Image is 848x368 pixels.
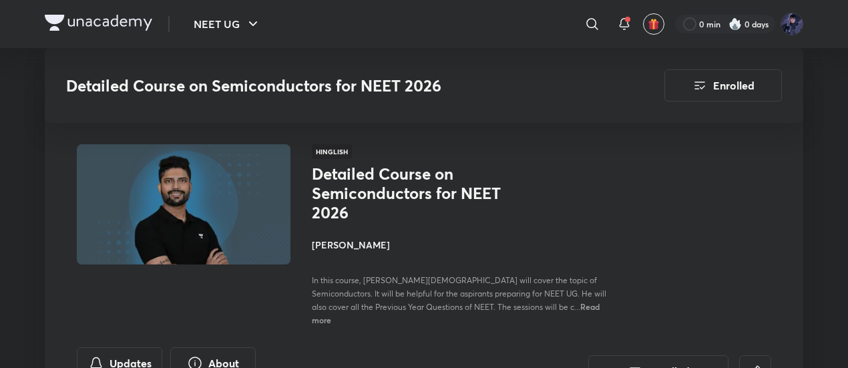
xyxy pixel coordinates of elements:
img: Thumbnail [75,143,292,266]
img: avatar [648,18,660,30]
span: Hinglish [312,144,352,159]
img: streak [728,17,742,31]
h4: [PERSON_NAME] [312,238,611,252]
button: NEET UG [186,11,269,37]
button: avatar [643,13,664,35]
button: Enrolled [664,69,782,102]
span: In this course, [PERSON_NAME][DEMOGRAPHIC_DATA] will cover the topic of Semiconductors. It will b... [312,275,606,312]
h3: Detailed Course on Semiconductors for NEET 2026 [66,76,589,96]
img: Company Logo [45,15,152,31]
img: Mayank Singh [781,13,803,35]
a: Company Logo [45,15,152,34]
h1: Detailed Course on Semiconductors for NEET 2026 [312,164,530,222]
